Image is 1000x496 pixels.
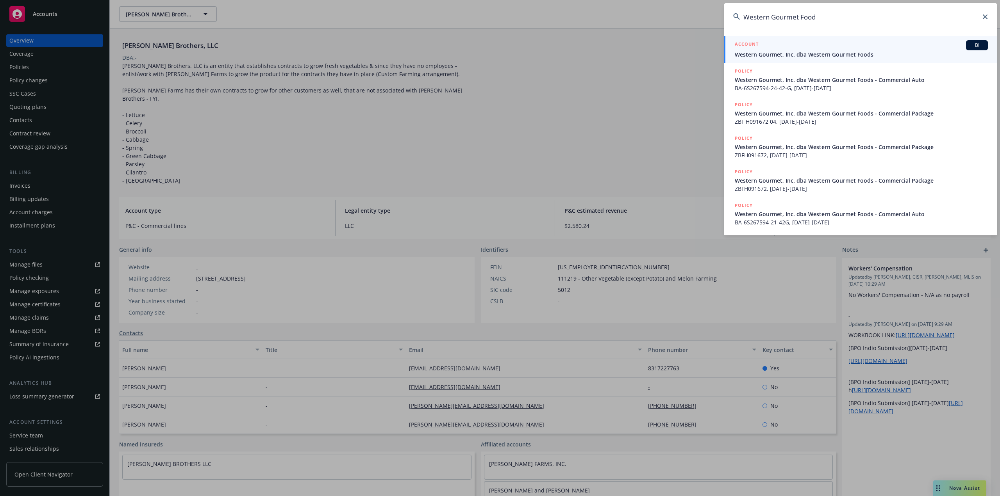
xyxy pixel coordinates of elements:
h5: ACCOUNT [735,40,759,50]
span: Western Gourmet, Inc. dba Western Gourmet Foods - Commercial Auto [735,76,988,84]
h5: POLICY [735,101,753,108]
span: ZBFH091672, [DATE]-[DATE] [735,185,988,193]
span: ZBF H091672 04, [DATE]-[DATE] [735,117,988,126]
span: BA-6S267594-21-42G, [DATE]-[DATE] [735,218,988,226]
span: Western Gourmet, Inc. dba Western Gourmet Foods - Commercial Auto [735,210,988,218]
span: Western Gourmet, Inc. dba Western Gourmet Foods [735,50,988,59]
a: POLICYWestern Gourmet, Inc. dba Western Gourmet Foods - Commercial PackageZBF H091672 04, [DATE]-... [724,96,997,130]
a: POLICYWestern Gourmet, Inc. dba Western Gourmet Foods - Commercial AutoBA-6S267594-21-42G, [DATE]... [724,197,997,231]
a: POLICYWestern Gourmet, Inc. dba Western Gourmet Foods - Commercial PackageZBFH091672, [DATE]-[DATE] [724,164,997,197]
span: Western Gourmet, Inc. dba Western Gourmet Foods - Commercial Package [735,176,988,185]
h5: POLICY [735,201,753,209]
a: ACCOUNTBIWestern Gourmet, Inc. dba Western Gourmet Foods [724,36,997,63]
a: POLICYWestern Gourmet, Inc. dba Western Gourmet Foods - Commercial AutoBA-6S267594-24-42-G, [DATE... [724,63,997,96]
h5: POLICY [735,67,753,75]
span: Western Gourmet, Inc. dba Western Gourmet Foods - Commercial Package [735,109,988,117]
span: ZBFH091672, [DATE]-[DATE] [735,151,988,159]
h5: POLICY [735,134,753,142]
span: BA-6S267594-24-42-G, [DATE]-[DATE] [735,84,988,92]
h5: POLICY [735,168,753,176]
span: Western Gourmet, Inc. dba Western Gourmet Foods - Commercial Package [735,143,988,151]
input: Search... [724,3,997,31]
span: BI [969,42,985,49]
a: POLICYWestern Gourmet, Inc. dba Western Gourmet Foods - Commercial PackageZBFH091672, [DATE]-[DATE] [724,130,997,164]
